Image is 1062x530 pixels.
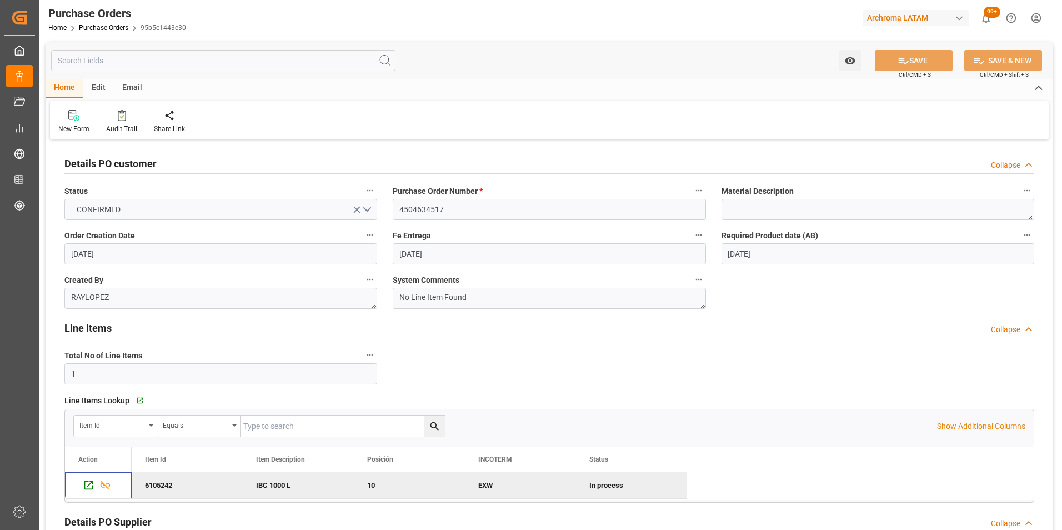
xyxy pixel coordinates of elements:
span: Line Items Lookup [64,395,129,407]
a: Home [48,24,67,32]
button: SAVE [875,50,953,71]
div: Collapse [991,518,1020,529]
button: open menu [74,416,157,437]
span: Status [589,456,608,463]
span: Item Id [145,456,166,463]
div: Purchase Orders [48,5,186,22]
button: show 100 new notifications [974,6,999,31]
input: DD.MM.YYYY [722,243,1034,264]
span: Purchase Order Number [393,186,483,197]
span: Total No of Line Items [64,350,142,362]
textarea: No Line Item Found [393,288,705,309]
h2: Details PO Supplier [64,514,152,529]
span: Ctrl/CMD + Shift + S [980,71,1029,79]
button: Archroma LATAM [863,7,974,28]
a: Purchase Orders [79,24,128,32]
button: Status [363,183,377,198]
div: Action [78,456,98,463]
button: Purchase Order Number * [692,183,706,198]
button: Order Creation Date [363,228,377,242]
div: Equals [163,418,228,431]
span: Material Description [722,186,794,197]
span: Created By [64,274,103,286]
button: SAVE & NEW [964,50,1042,71]
span: Order Creation Date [64,230,135,242]
span: Item Description [256,456,305,463]
button: Help Center [999,6,1024,31]
div: Collapse [991,159,1020,171]
button: Total No of Line Items [363,348,377,362]
button: open menu [64,199,377,220]
input: Search Fields [51,50,395,71]
input: DD.MM.YYYY [64,243,377,264]
div: Item Id [79,418,145,431]
span: Fe Entrega [393,230,431,242]
div: New Form [58,124,89,134]
span: 99+ [984,7,1000,18]
textarea: RAYLOPEZ [64,288,377,309]
button: Material Description [1020,183,1034,198]
div: Audit Trail [106,124,137,134]
button: open menu [839,50,861,71]
input: DD.MM.YYYY [393,243,705,264]
span: Status [64,186,88,197]
span: System Comments [393,274,459,286]
div: IBC 1000 L [243,472,354,498]
button: Created By [363,272,377,287]
div: Press SPACE to deselect this row. [132,472,687,499]
div: Edit [83,79,114,98]
div: Press SPACE to deselect this row. [65,472,132,499]
h2: Details PO customer [64,156,157,171]
div: 10 [367,473,452,498]
div: Collapse [991,324,1020,336]
span: Posición [367,456,393,463]
button: search button [424,416,445,437]
button: Fe Entrega [692,228,706,242]
button: System Comments [692,272,706,287]
h2: Line Items [64,321,112,336]
button: Required Product date (AB) [1020,228,1034,242]
p: Show Additional Columns [937,421,1025,432]
div: 6105242 [132,472,243,498]
span: CONFIRMED [71,204,126,216]
input: Type to search [241,416,445,437]
span: INCOTERM [478,456,512,463]
button: open menu [157,416,241,437]
span: Ctrl/CMD + S [899,71,931,79]
span: Required Product date (AB) [722,230,818,242]
div: Archroma LATAM [863,10,969,26]
div: Share Link [154,124,185,134]
div: Home [46,79,83,98]
div: Email [114,79,151,98]
div: EXW [478,473,563,498]
div: In process [576,472,687,498]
